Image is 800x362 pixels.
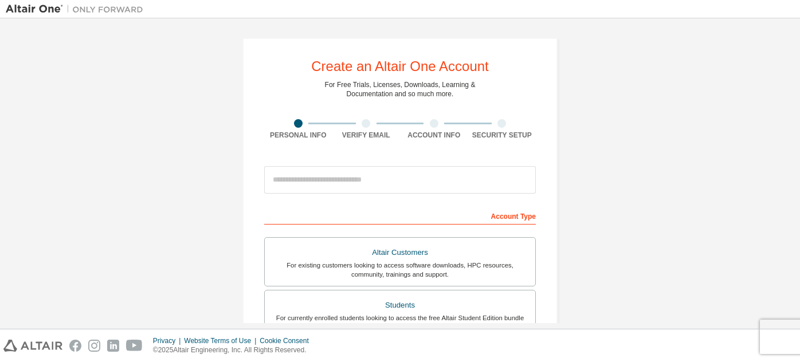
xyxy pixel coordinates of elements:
[400,131,468,140] div: Account Info
[468,131,536,140] div: Security Setup
[264,131,332,140] div: Personal Info
[264,206,536,225] div: Account Type
[311,60,489,73] div: Create an Altair One Account
[184,336,260,345] div: Website Terms of Use
[332,131,401,140] div: Verify Email
[153,345,316,355] p: © 2025 Altair Engineering, Inc. All Rights Reserved.
[272,245,528,261] div: Altair Customers
[69,340,81,352] img: facebook.svg
[6,3,149,15] img: Altair One
[260,336,315,345] div: Cookie Consent
[88,340,100,352] img: instagram.svg
[153,336,184,345] div: Privacy
[272,261,528,279] div: For existing customers looking to access software downloads, HPC resources, community, trainings ...
[107,340,119,352] img: linkedin.svg
[272,297,528,313] div: Students
[126,340,143,352] img: youtube.svg
[3,340,62,352] img: altair_logo.svg
[325,80,476,99] div: For Free Trials, Licenses, Downloads, Learning & Documentation and so much more.
[272,313,528,332] div: For currently enrolled students looking to access the free Altair Student Edition bundle and all ...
